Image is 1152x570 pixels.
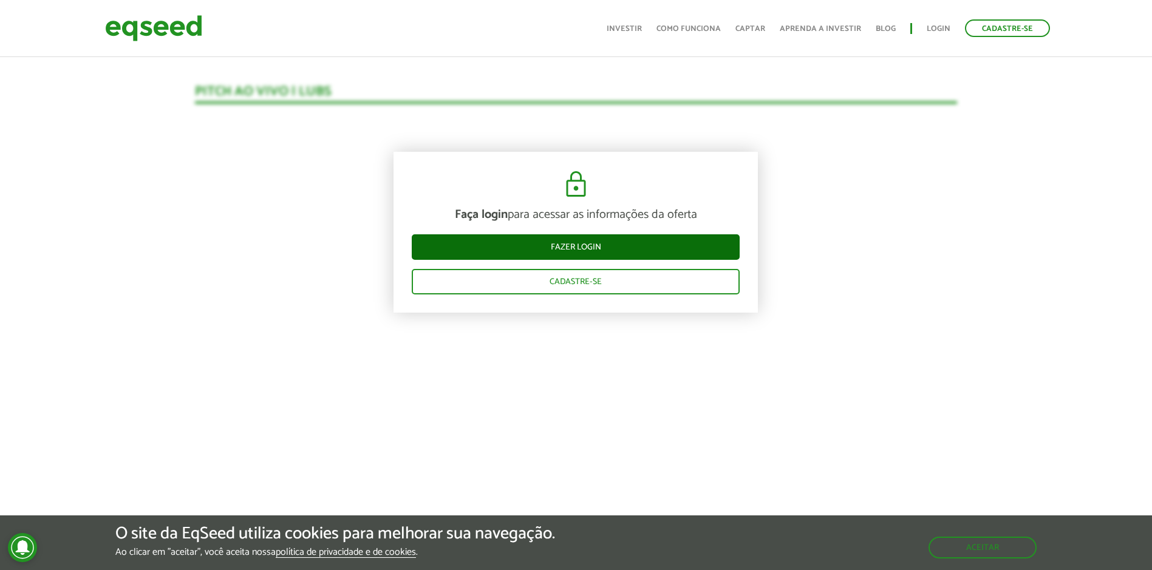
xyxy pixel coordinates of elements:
[412,208,740,222] p: para acessar as informações da oferta
[656,25,721,33] a: Como funciona
[455,205,508,225] strong: Faça login
[780,25,861,33] a: Aprenda a investir
[561,170,591,199] img: cadeado.svg
[276,548,416,558] a: política de privacidade e de cookies
[412,234,740,260] a: Fazer login
[927,25,950,33] a: Login
[965,19,1050,37] a: Cadastre-se
[115,524,555,543] h5: O site da EqSeed utiliza cookies para melhorar sua navegação.
[105,12,202,44] img: EqSeed
[735,25,765,33] a: Captar
[607,25,642,33] a: Investir
[929,537,1037,558] button: Aceitar
[412,269,740,294] a: Cadastre-se
[876,25,896,33] a: Blog
[115,546,555,558] p: Ao clicar em "aceitar", você aceita nossa .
